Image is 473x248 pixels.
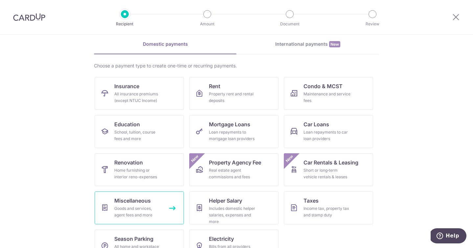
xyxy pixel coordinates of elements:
span: Miscellaneous [114,197,151,205]
p: Amount [183,21,232,27]
span: Insurance [114,82,139,90]
a: MiscellaneousGoods and services, agent fees and more [95,191,184,224]
span: Renovation [114,159,143,166]
a: Condo & MCSTMaintenance and service fees [284,77,373,110]
span: Car Loans [304,120,329,128]
div: Choose a payment type to create one-time or recurring payments. [94,62,379,69]
div: All insurance premiums (except NTUC Income) [114,91,162,104]
span: Education [114,120,140,128]
span: Helper Salary [209,197,242,205]
a: RenovationHome furnishing or interior reno-expenses [95,153,184,186]
span: New [190,153,200,164]
div: Maintenance and service fees [304,91,351,104]
span: Car Rentals & Leasing [304,159,358,166]
span: New [284,153,295,164]
div: Real estate agent commissions and fees [209,167,256,180]
span: Rent [209,82,220,90]
p: Recipient [101,21,149,27]
div: Property rent and rental deposits [209,91,256,104]
div: Home furnishing or interior reno-expenses [114,167,162,180]
span: Condo & MCST [304,82,343,90]
a: Car LoansLoan repayments to car loan providers [284,115,373,148]
div: Includes domestic helper salaries, expenses and more [209,205,256,225]
span: Taxes [304,197,319,205]
div: International payments [236,41,379,48]
div: Income tax, property tax and stamp duty [304,205,351,218]
div: Loan repayments to mortgage loan providers [209,129,256,142]
div: Short or long‑term vehicle rentals & leases [304,167,351,180]
div: Goods and services, agent fees and more [114,205,162,218]
span: Property Agency Fee [209,159,261,166]
a: RentProperty rent and rental deposits [189,77,279,110]
a: TaxesIncome tax, property tax and stamp duty [284,191,373,224]
span: Mortgage Loans [209,120,250,128]
a: Property Agency FeeReal estate agent commissions and feesNew [189,153,279,186]
p: Document [265,21,314,27]
span: New [329,41,340,47]
div: School, tuition, course fees and more [114,129,162,142]
a: EducationSchool, tuition, course fees and more [95,115,184,148]
span: Season Parking [114,235,153,243]
div: Loan repayments to car loan providers [304,129,351,142]
a: Helper SalaryIncludes domestic helper salaries, expenses and more [189,191,279,224]
a: Car Rentals & LeasingShort or long‑term vehicle rentals & leasesNew [284,153,373,186]
iframe: Opens a widget where you can find more information [431,228,466,245]
span: Electricity [209,235,234,243]
a: Mortgage LoansLoan repayments to mortgage loan providers [189,115,279,148]
a: InsuranceAll insurance premiums (except NTUC Income) [95,77,184,110]
p: Review [348,21,397,27]
img: CardUp [13,13,45,21]
div: Domestic payments [94,41,236,47]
